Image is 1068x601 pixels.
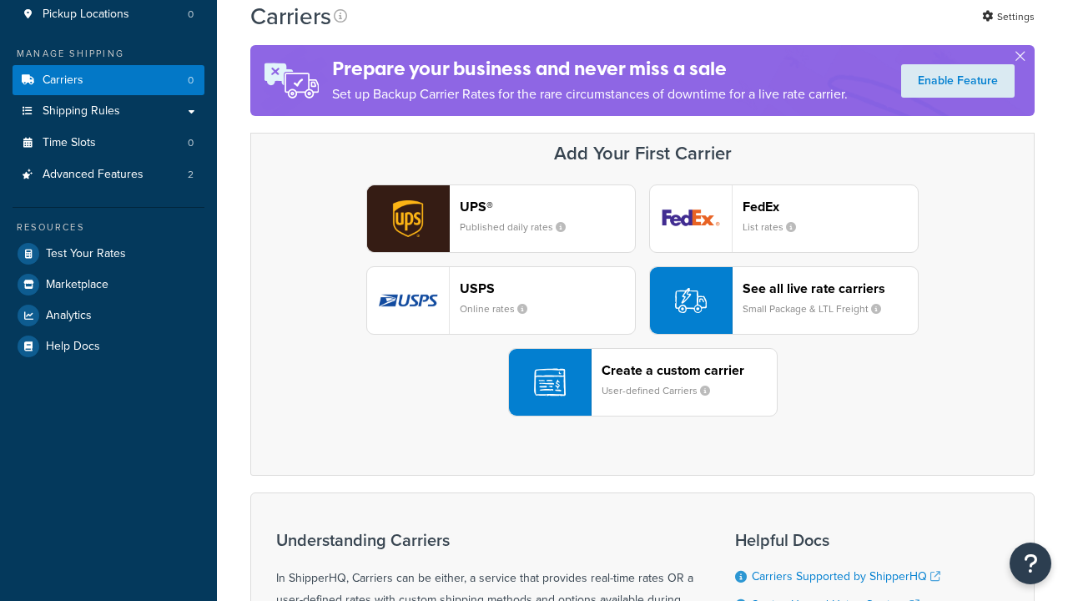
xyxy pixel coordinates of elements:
[188,8,194,22] span: 0
[602,383,723,398] small: User-defined Carriers
[743,220,809,235] small: List rates
[43,104,120,119] span: Shipping Rules
[508,348,778,417] button: Create a custom carrierUser-defined Carriers
[602,362,777,378] header: Create a custom carrier
[13,159,204,190] li: Advanced Features
[649,184,919,253] button: fedEx logoFedExList rates
[332,83,848,106] p: Set up Backup Carrier Rates for the rare circumstances of downtime for a live rate carrier.
[13,96,204,127] a: Shipping Rules
[743,199,918,215] header: FedEx
[13,128,204,159] a: Time Slots 0
[460,199,635,215] header: UPS®
[366,184,636,253] button: ups logoUPS®Published daily rates
[250,45,332,116] img: ad-rules-rateshop-fe6ec290ccb7230408bd80ed9643f0289d75e0ffd9eb532fc0e269fcd187b520.png
[46,278,108,292] span: Marketplace
[43,136,96,150] span: Time Slots
[460,301,541,316] small: Online rates
[268,144,1017,164] h3: Add Your First Carrier
[752,568,940,585] a: Carriers Supported by ShipperHQ
[46,340,100,354] span: Help Docs
[13,331,204,361] a: Help Docs
[460,280,635,296] header: USPS
[13,159,204,190] a: Advanced Features 2
[1010,543,1051,584] button: Open Resource Center
[188,168,194,182] span: 2
[735,531,953,549] h3: Helpful Docs
[743,280,918,296] header: See all live rate carriers
[43,168,144,182] span: Advanced Features
[46,247,126,261] span: Test Your Rates
[13,47,204,61] div: Manage Shipping
[13,220,204,235] div: Resources
[650,185,732,252] img: fedEx logo
[43,73,83,88] span: Carriers
[13,270,204,300] a: Marketplace
[649,266,919,335] button: See all live rate carriersSmall Package & LTL Freight
[982,5,1035,28] a: Settings
[367,185,449,252] img: ups logo
[332,55,848,83] h4: Prepare your business and never miss a sale
[13,239,204,269] a: Test Your Rates
[46,309,92,323] span: Analytics
[188,73,194,88] span: 0
[43,8,129,22] span: Pickup Locations
[901,64,1015,98] a: Enable Feature
[366,266,636,335] button: usps logoUSPSOnline rates
[743,301,894,316] small: Small Package & LTL Freight
[13,65,204,96] a: Carriers 0
[534,366,566,398] img: icon-carrier-custom-c93b8a24.svg
[276,531,693,549] h3: Understanding Carriers
[367,267,449,334] img: usps logo
[460,220,579,235] small: Published daily rates
[188,136,194,150] span: 0
[13,128,204,159] li: Time Slots
[13,300,204,331] a: Analytics
[13,65,204,96] li: Carriers
[675,285,707,316] img: icon-carrier-liverate-becf4550.svg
